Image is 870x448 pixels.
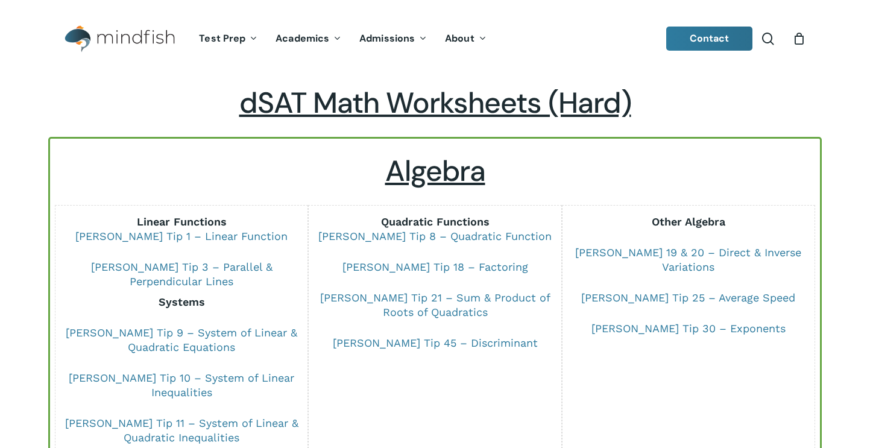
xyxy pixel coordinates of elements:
[381,215,490,228] strong: Quadratic Functions
[159,295,205,308] b: Systems
[190,16,495,62] nav: Main Menu
[266,34,350,44] a: Academics
[137,215,227,228] strong: Linear Functions
[690,32,730,45] span: Contact
[318,230,552,242] a: [PERSON_NAME] Tip 8 – Quadratic Function
[652,215,725,228] b: Other Algebra
[69,371,294,399] a: [PERSON_NAME] Tip 10 – System of Linear Inequalities
[48,16,822,62] header: Main Menu
[199,32,245,45] span: Test Prep
[320,291,550,318] a: [PERSON_NAME] Tip 21 – Sum & Product of Roots of Quadratics
[575,246,801,273] a: [PERSON_NAME] 19 & 20 – Direct & Inverse Variations
[666,27,753,51] a: Contact
[66,326,297,353] a: [PERSON_NAME] Tip 9 – System of Linear & Quadratic Equations
[333,336,538,349] a: [PERSON_NAME] Tip 45 – Discriminant
[91,260,273,288] a: [PERSON_NAME] Tip 3 – Parallel & Perpendicular Lines
[436,34,496,44] a: About
[591,322,786,335] a: [PERSON_NAME] Tip 30 – Exponents
[75,230,288,242] a: [PERSON_NAME] Tip 1 – Linear Function
[581,291,795,304] a: [PERSON_NAME] Tip 25 – Average Speed
[239,84,631,122] span: dSAT Math Worksheets (Hard)
[190,34,266,44] a: Test Prep
[359,32,415,45] span: Admissions
[350,34,436,44] a: Admissions
[385,152,485,190] u: Algebra
[65,417,298,444] a: [PERSON_NAME] Tip 11 – System of Linear & Quadratic Inequalities
[792,32,805,45] a: Cart
[276,32,329,45] span: Academics
[342,260,528,273] a: [PERSON_NAME] Tip 18 – Factoring
[445,32,474,45] span: About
